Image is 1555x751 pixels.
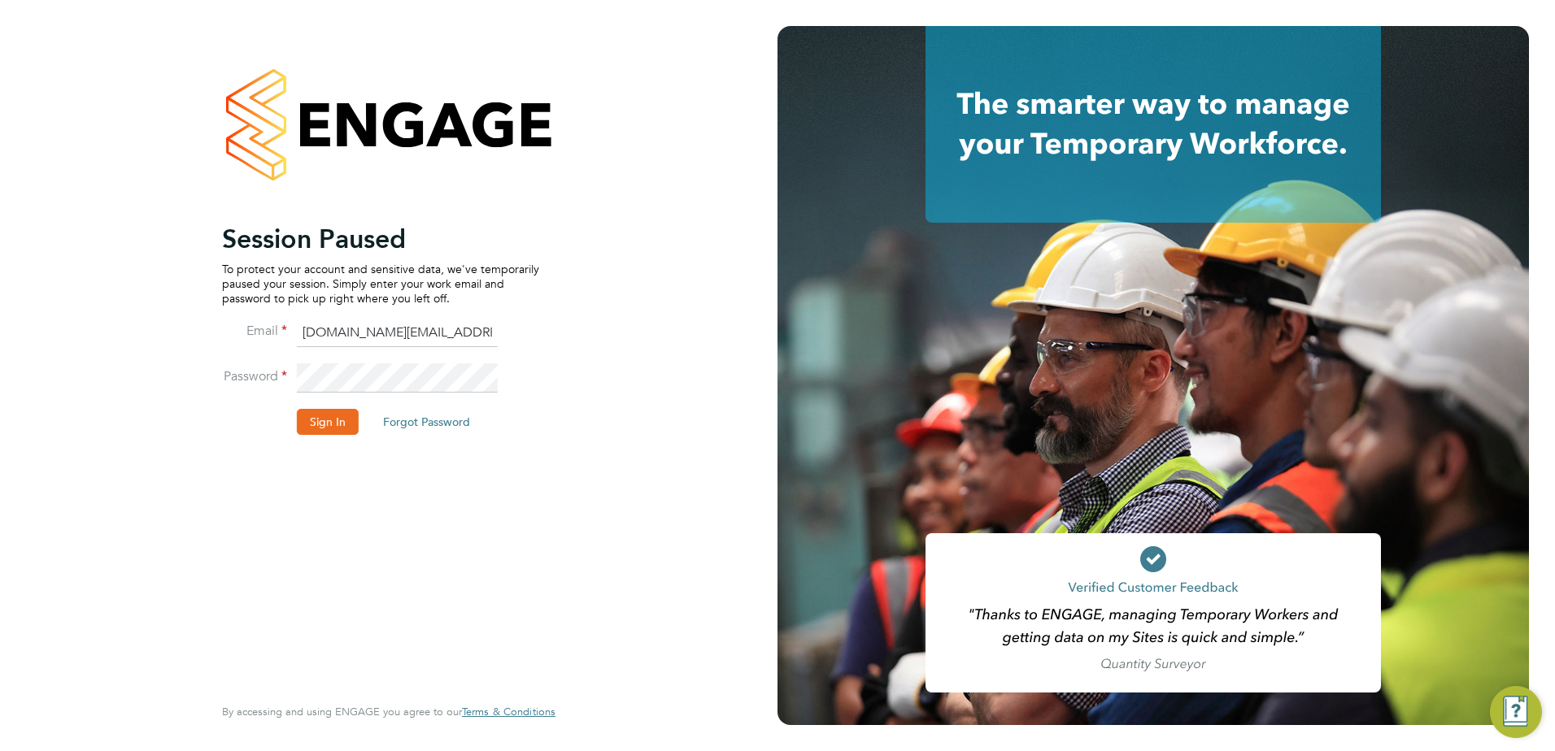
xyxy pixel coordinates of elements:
[222,262,539,306] p: To protect your account and sensitive data, we've temporarily paused your session. Simply enter y...
[462,705,555,718] span: Terms & Conditions
[370,409,483,435] button: Forgot Password
[1490,686,1542,738] button: Engage Resource Center
[297,409,359,435] button: Sign In
[462,705,555,718] a: Terms & Conditions
[222,705,555,718] span: By accessing and using ENGAGE you agree to our
[222,368,287,385] label: Password
[297,319,498,348] input: Enter your work email...
[222,323,287,340] label: Email
[222,223,539,255] h2: Session Paused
